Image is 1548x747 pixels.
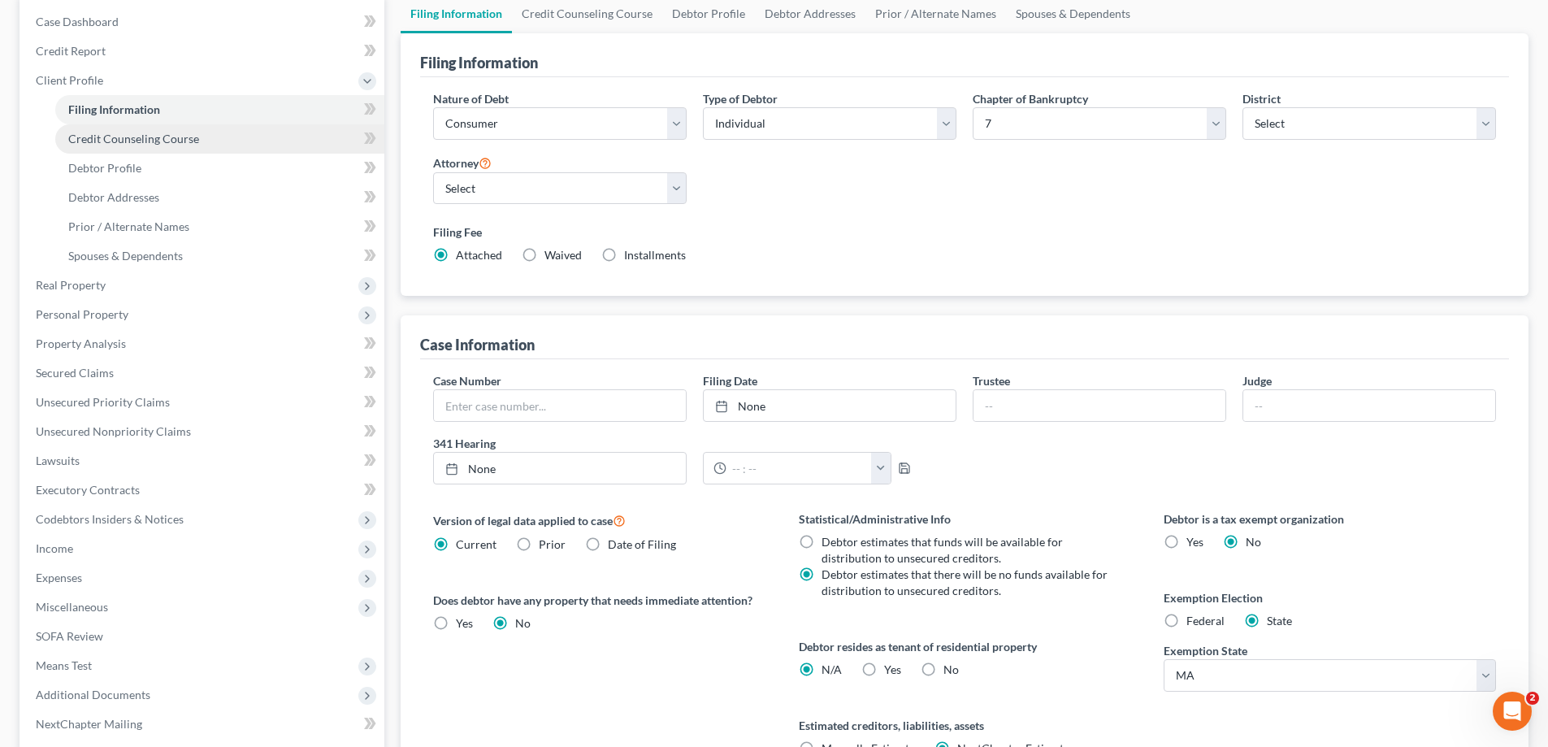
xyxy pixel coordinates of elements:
a: Case Dashboard [23,7,384,37]
a: Unsecured Priority Claims [23,388,384,417]
span: Waived [544,248,582,262]
span: N/A [822,662,842,676]
span: Filing Information [68,102,160,116]
span: Income [36,541,73,555]
label: 341 Hearing [425,435,965,452]
label: Judge [1242,372,1272,389]
span: 2 [1526,692,1539,705]
a: Executory Contracts [23,476,384,505]
a: Property Analysis [23,329,384,358]
span: Prior / Alternate Names [68,219,189,233]
span: Yes [884,662,901,676]
span: State [1267,614,1292,628]
span: Debtor Addresses [68,190,159,204]
span: Lawsuits [36,454,80,467]
span: Secured Claims [36,366,114,380]
span: Current [456,537,496,551]
span: Debtor estimates that funds will be available for distribution to unsecured creditors. [822,535,1063,565]
span: Credit Counseling Course [68,132,199,145]
iframe: Intercom live chat [1493,692,1532,731]
input: -- [973,390,1225,421]
a: SOFA Review [23,622,384,651]
span: Federal [1186,614,1225,628]
span: Credit Report [36,44,106,58]
span: Date of Filing [608,537,676,551]
span: Yes [1186,535,1203,549]
label: Debtor resides as tenant of residential property [799,638,1131,655]
span: Executory Contracts [36,483,140,497]
span: Attached [456,248,502,262]
label: Attorney [433,153,492,172]
span: No [1246,535,1261,549]
span: Installments [624,248,686,262]
span: No [943,662,959,676]
span: Case Dashboard [36,15,119,28]
span: Yes [456,616,473,630]
a: None [704,390,956,421]
span: Unsecured Priority Claims [36,395,170,409]
label: Type of Debtor [703,90,778,107]
span: Codebtors Insiders & Notices [36,512,184,526]
label: Filing Date [703,372,757,389]
label: Exemption State [1164,642,1247,659]
a: None [434,453,686,484]
span: Spouses & Dependents [68,249,183,263]
a: NextChapter Mailing [23,710,384,739]
a: Credit Report [23,37,384,66]
label: Estimated creditors, liabilities, assets [799,717,1131,734]
span: SOFA Review [36,629,103,643]
label: Nature of Debt [433,90,509,107]
label: Statistical/Administrative Info [799,510,1131,528]
input: -- : -- [726,453,872,484]
label: Does debtor have any property that needs immediate attention? [433,592,765,609]
label: Trustee [973,372,1010,389]
label: Case Number [433,372,501,389]
span: Means Test [36,658,92,672]
label: Version of legal data applied to case [433,510,765,530]
span: Debtor estimates that there will be no funds available for distribution to unsecured creditors. [822,567,1108,597]
input: Enter case number... [434,390,686,421]
a: Credit Counseling Course [55,124,384,154]
a: Prior / Alternate Names [55,212,384,241]
a: Debtor Profile [55,154,384,183]
input: -- [1243,390,1495,421]
a: Secured Claims [23,358,384,388]
label: Chapter of Bankruptcy [973,90,1088,107]
label: Filing Fee [433,224,1496,241]
span: Miscellaneous [36,600,108,614]
a: Filing Information [55,95,384,124]
span: Expenses [36,571,82,584]
label: District [1242,90,1281,107]
a: Lawsuits [23,446,384,476]
span: Additional Documents [36,688,150,701]
span: Unsecured Nonpriority Claims [36,424,191,438]
label: Exemption Election [1164,589,1496,606]
span: Debtor Profile [68,161,141,175]
div: Filing Information [420,53,538,72]
span: Personal Property [36,307,128,321]
div: Case Information [420,335,535,354]
a: Spouses & Dependents [55,241,384,271]
a: Unsecured Nonpriority Claims [23,417,384,446]
span: Property Analysis [36,337,126,350]
span: Prior [539,537,566,551]
span: Real Property [36,278,106,292]
a: Debtor Addresses [55,183,384,212]
span: No [515,616,531,630]
span: Client Profile [36,73,103,87]
span: NextChapter Mailing [36,717,142,731]
label: Debtor is a tax exempt organization [1164,510,1496,528]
